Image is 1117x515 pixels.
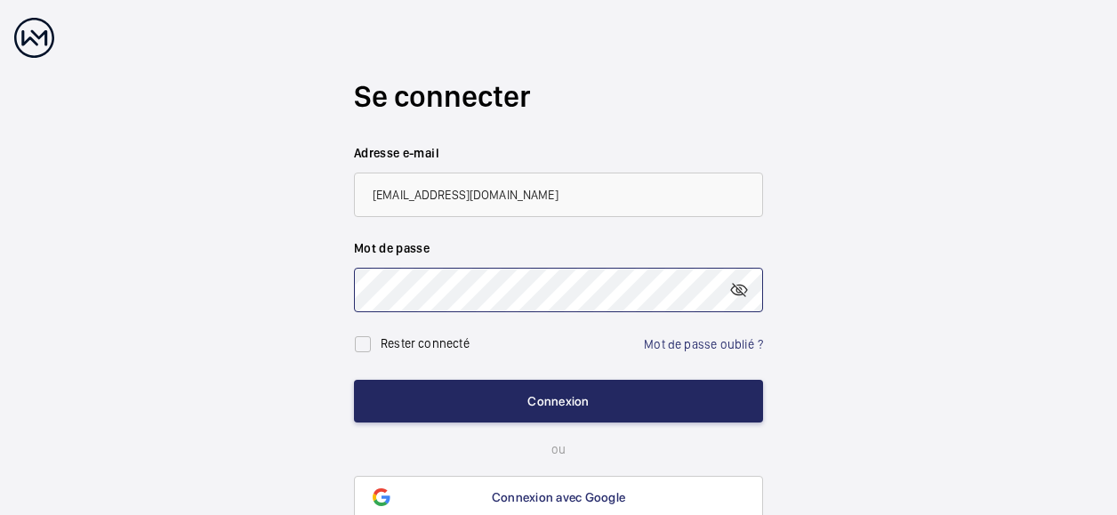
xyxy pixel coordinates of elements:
[354,76,763,117] h2: Se connecter
[354,239,763,257] label: Mot de passe
[354,440,763,458] p: ou
[492,490,625,504] span: Connexion avec Google
[644,337,763,351] a: Mot de passe oublié ?
[354,380,763,422] button: Connexion
[381,336,470,350] label: Rester connecté
[354,144,763,162] label: Adresse e-mail
[354,173,763,217] input: Votre adresse e-mail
